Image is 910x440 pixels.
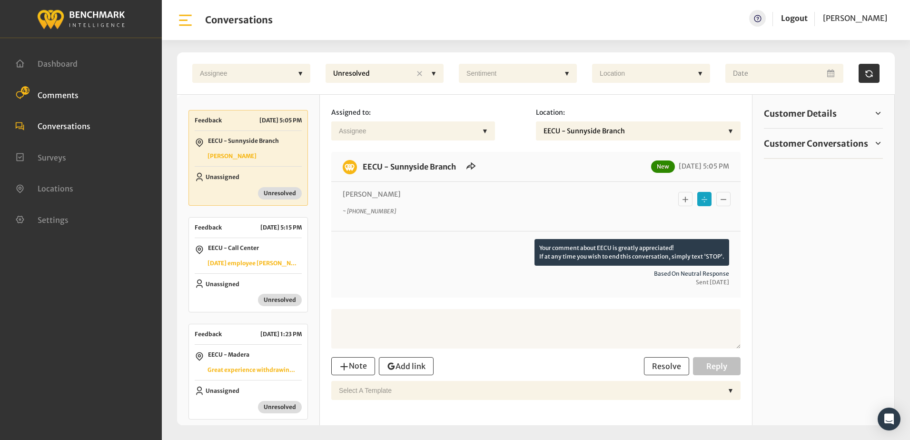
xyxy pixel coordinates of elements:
[764,107,837,120] span: Customer Details
[177,12,194,29] img: bar
[823,10,887,27] a: [PERSON_NAME]
[560,64,574,83] div: ▼
[781,13,808,23] a: Logout
[676,190,733,209] div: Basic example
[334,381,723,400] div: Select a Template
[334,121,478,140] div: Assignee
[331,357,375,375] button: Note
[15,152,66,161] a: Surveys
[260,330,302,339] p: [DATE] 1:23 PM
[208,259,298,268] p: [DATE] employee [PERSON_NAME], helped me balance my checkbook. Extremely helpful and professional...
[208,366,298,374] p: Great experience withdrawing funds from the [GEOGRAPHIC_DATA] branch on a busy [DATE] afternoon, ...
[208,152,298,160] p: [PERSON_NAME]
[38,215,69,224] span: Settings
[15,58,78,68] a: Dashboard
[293,64,307,83] div: ▼
[676,162,729,170] span: [DATE] 5:05 PM
[38,121,90,131] span: Conversations
[781,10,808,27] a: Logout
[723,381,738,400] div: ▼
[205,14,273,26] h1: Conversations
[651,160,675,173] span: New
[258,294,302,306] span: Unresolved
[825,64,838,83] button: Open Calendar
[195,116,222,125] span: Feedback
[15,214,69,224] a: Settings
[878,408,900,430] div: Open Intercom Messenger
[363,162,456,171] a: EECU - Sunnyside Branch
[258,401,302,413] span: Unresolved
[426,64,441,83] div: ▼
[206,173,239,180] span: Unassigned
[652,361,681,371] span: Resolve
[343,278,729,287] span: Sent [DATE]
[259,116,302,125] p: [DATE] 5:05 PM
[536,108,565,121] label: Location:
[478,121,492,140] div: ▼
[15,90,79,99] a: Comments 43
[539,121,723,140] div: EECU - Sunnyside Branch
[343,190,633,200] p: [PERSON_NAME]
[258,187,302,200] span: Unresolved
[15,120,90,130] a: Conversations
[823,13,887,23] span: [PERSON_NAME]
[195,330,222,339] span: Feedback
[343,270,729,278] span: Based on neutral response
[195,64,293,83] div: Assignee
[38,184,73,193] span: Locations
[595,64,693,83] div: Location
[195,223,222,232] span: Feedback
[644,357,689,375] button: Resolve
[38,59,78,69] span: Dashboard
[462,64,560,83] div: Sentiment
[206,280,239,288] span: Unassigned
[343,208,396,215] i: ~ [PHONE_NUMBER]
[725,64,843,83] input: Date range input field
[343,160,357,174] img: benchmark
[412,64,426,84] div: ✕
[260,223,302,232] p: [DATE] 5:15 PM
[328,64,412,84] div: Unresolved
[206,387,239,394] span: Unassigned
[37,7,125,30] img: benchmark
[208,244,259,255] p: EECU - Call Center
[38,90,79,100] span: Comments
[723,121,738,140] div: ▼
[331,108,371,121] label: Assigned to:
[357,160,462,174] h6: EECU - Sunnyside Branch
[693,64,707,83] div: ▼
[208,350,249,362] p: EECU - Madera
[534,239,729,266] p: Your comment about EECU is greatly appreciated! If at any time you wish to end this conversation,...
[21,86,30,95] span: 43
[208,137,279,148] p: EECU - Sunnyside Branch
[764,106,883,120] a: Customer Details
[764,136,883,150] a: Customer Conversations
[15,183,73,192] a: Locations
[38,152,66,162] span: Surveys
[764,137,868,150] span: Customer Conversations
[379,357,434,375] button: Add link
